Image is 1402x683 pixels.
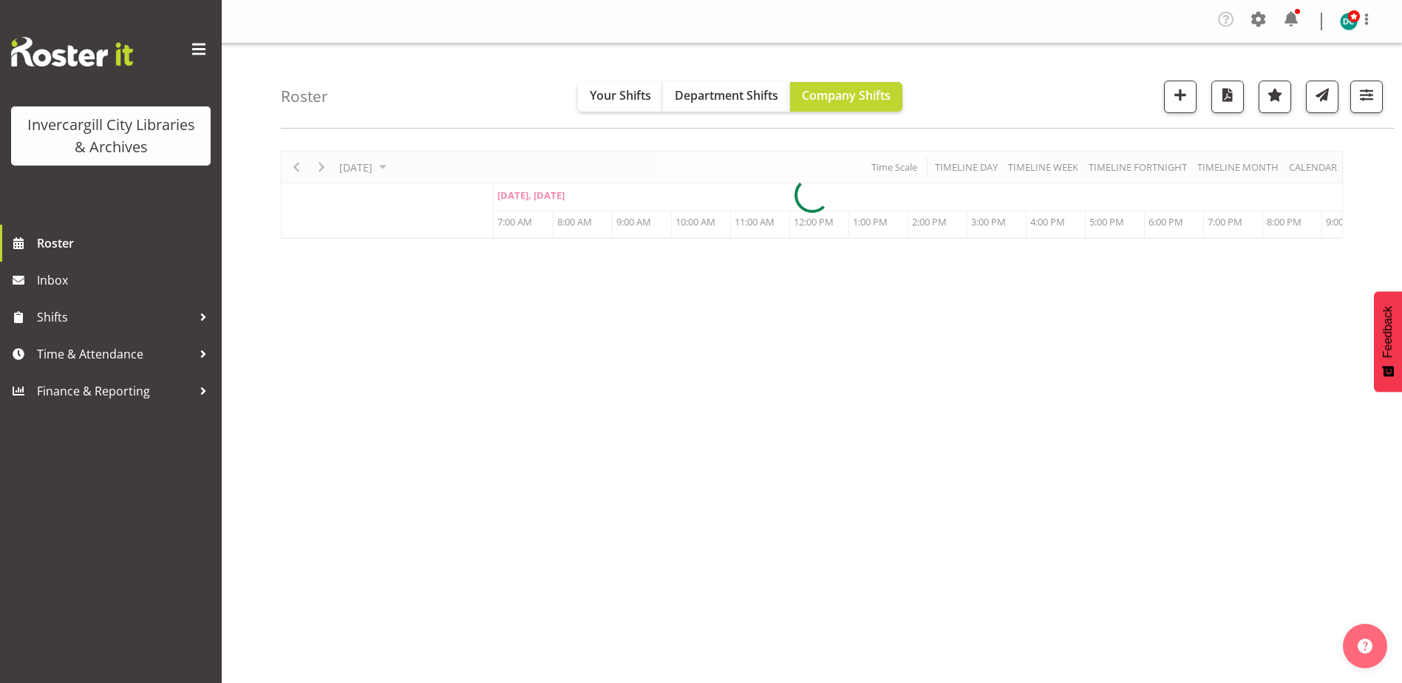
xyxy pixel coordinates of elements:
[1340,13,1358,30] img: donald-cunningham11616.jpg
[590,87,651,103] span: Your Shifts
[1381,306,1395,358] span: Feedback
[1306,81,1338,113] button: Send a list of all shifts for the selected filtered period to all rostered employees.
[37,380,192,402] span: Finance & Reporting
[37,232,214,254] span: Roster
[790,82,902,112] button: Company Shifts
[1211,81,1244,113] button: Download a PDF of the roster for the current day
[37,306,192,328] span: Shifts
[11,37,133,67] img: Rosterit website logo
[802,87,891,103] span: Company Shifts
[675,87,778,103] span: Department Shifts
[37,343,192,365] span: Time & Attendance
[1358,639,1372,653] img: help-xxl-2.png
[37,269,214,291] span: Inbox
[26,114,196,158] div: Invercargill City Libraries & Archives
[1350,81,1383,113] button: Filter Shifts
[663,82,790,112] button: Department Shifts
[1164,81,1197,113] button: Add a new shift
[1374,291,1402,392] button: Feedback - Show survey
[1259,81,1291,113] button: Highlight an important date within the roster.
[281,88,328,105] h4: Roster
[578,82,663,112] button: Your Shifts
